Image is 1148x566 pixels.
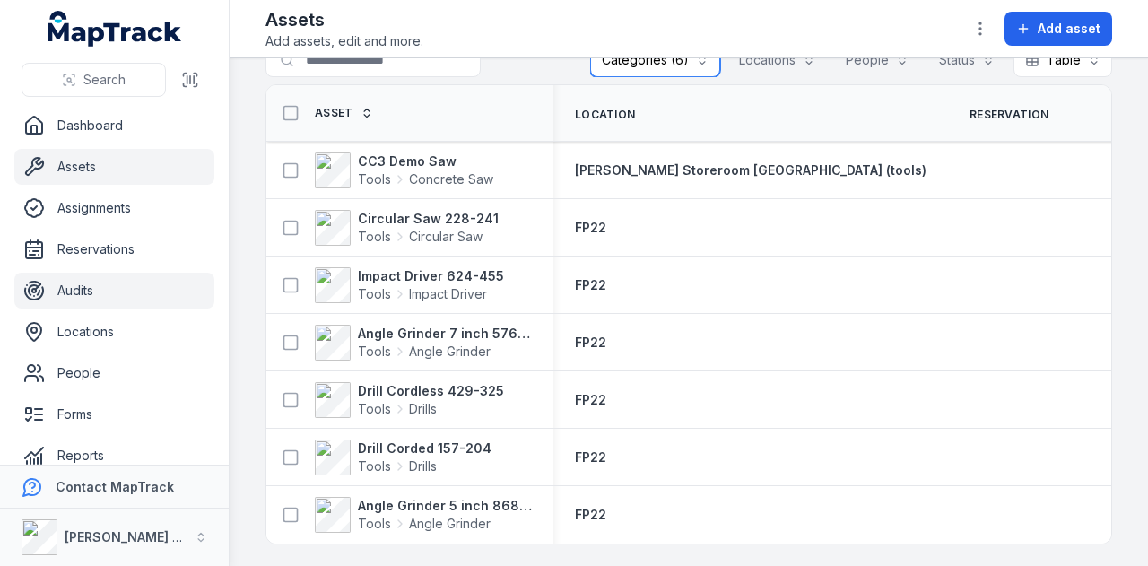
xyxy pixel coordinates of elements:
[358,170,391,188] span: Tools
[575,108,635,122] span: Location
[315,106,373,120] a: Asset
[358,228,391,246] span: Tools
[83,71,126,89] span: Search
[14,190,214,226] a: Assignments
[409,400,437,418] span: Drills
[358,382,504,400] strong: Drill Cordless 429-325
[1038,20,1100,38] span: Add asset
[358,343,391,361] span: Tools
[358,515,391,533] span: Tools
[315,440,491,475] a: Drill Corded 157-204ToolsDrills
[575,449,606,465] span: FP22
[575,219,606,237] a: FP22
[575,162,926,178] span: [PERSON_NAME] Storeroom [GEOGRAPHIC_DATA] (tools)
[265,7,423,32] h2: Assets
[14,396,214,432] a: Forms
[575,392,606,407] span: FP22
[409,457,437,475] span: Drills
[14,355,214,391] a: People
[575,276,606,294] a: FP22
[14,149,214,185] a: Assets
[265,32,423,50] span: Add assets, edit and more.
[315,152,493,188] a: CC3 Demo SawToolsConcrete Saw
[315,325,532,361] a: Angle Grinder 7 inch 576-745ToolsAngle Grinder
[590,43,720,77] button: Categories (6)
[575,220,606,235] span: FP22
[14,314,214,350] a: Locations
[409,170,493,188] span: Concrete Saw
[575,277,606,292] span: FP22
[575,506,606,524] a: FP22
[1013,43,1112,77] button: Table
[315,497,532,533] a: Angle Grinder 5 inch 868-465ToolsAngle Grinder
[358,152,493,170] strong: CC3 Demo Saw
[315,382,504,418] a: Drill Cordless 429-325ToolsDrills
[409,515,491,533] span: Angle Grinder
[358,440,491,457] strong: Drill Corded 157-204
[358,325,532,343] strong: Angle Grinder 7 inch 576-745
[14,108,214,144] a: Dashboard
[727,43,827,77] button: Locations
[358,267,504,285] strong: Impact Driver 624-455
[575,448,606,466] a: FP22
[315,210,499,246] a: Circular Saw 228-241ToolsCircular Saw
[409,285,487,303] span: Impact Driver
[358,497,532,515] strong: Angle Grinder 5 inch 868-465
[927,43,1006,77] button: Status
[315,267,504,303] a: Impact Driver 624-455ToolsImpact Driver
[315,106,353,120] span: Asset
[409,343,491,361] span: Angle Grinder
[409,228,483,246] span: Circular Saw
[575,391,606,409] a: FP22
[65,529,212,544] strong: [PERSON_NAME] Group
[14,273,214,309] a: Audits
[358,210,499,228] strong: Circular Saw 228-241
[834,43,920,77] button: People
[575,334,606,352] a: FP22
[575,335,606,350] span: FP22
[358,400,391,418] span: Tools
[970,108,1048,122] span: Reservation
[22,63,166,97] button: Search
[56,479,174,494] strong: Contact MapTrack
[575,507,606,522] span: FP22
[1004,12,1112,46] button: Add asset
[358,285,391,303] span: Tools
[14,438,214,474] a: Reports
[358,457,391,475] span: Tools
[14,231,214,267] a: Reservations
[575,161,926,179] a: [PERSON_NAME] Storeroom [GEOGRAPHIC_DATA] (tools)
[48,11,182,47] a: MapTrack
